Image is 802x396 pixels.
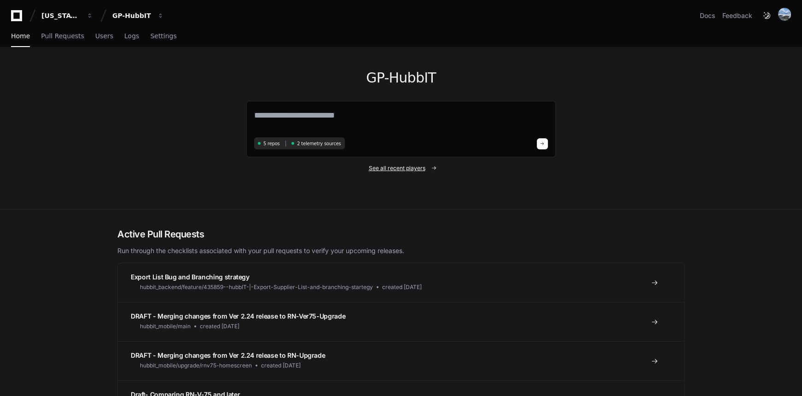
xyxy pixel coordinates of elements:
[382,284,422,291] span: created [DATE]
[263,140,280,147] span: 5 repos
[95,33,113,39] span: Users
[150,33,176,39] span: Settings
[117,246,685,255] p: Run through the checklists associated with your pull requests to verify your upcoming releases.
[11,33,30,39] span: Home
[117,228,685,241] h2: Active Pull Requests
[722,11,752,20] button: Feedback
[124,33,139,39] span: Logs
[150,26,176,47] a: Settings
[246,70,556,86] h1: GP-HubbIT
[109,7,168,24] button: GP-HubbIT
[261,362,301,369] span: created [DATE]
[140,323,191,330] span: hubbit_mobile/main
[297,140,341,147] span: 2 telemetry sources
[118,341,684,380] a: DRAFT - Merging changes from Ver 2.24 release to RN-Upgradehubbit_mobile/upgrade/rnv75-homescreen...
[200,323,239,330] span: created [DATE]
[700,11,715,20] a: Docs
[11,26,30,47] a: Home
[246,165,556,172] a: See all recent players
[131,351,325,359] span: DRAFT - Merging changes from Ver 2.24 release to RN-Upgrade
[369,165,425,172] span: See all recent players
[140,362,252,369] span: hubbit_mobile/upgrade/rnv75-homescreen
[131,312,345,320] span: DRAFT - Merging changes from Ver 2.24 release to RN-Ver75-Upgrade
[118,302,684,341] a: DRAFT - Merging changes from Ver 2.24 release to RN-Ver75-Upgradehubbit_mobile/maincreated [DATE]
[124,26,139,47] a: Logs
[140,284,373,291] span: hubbit_backend/feature/435859--hubbIT-|-Export-Supplier-List-and-branching-startegy
[41,11,81,20] div: [US_STATE] Pacific
[41,33,84,39] span: Pull Requests
[778,8,791,21] img: 153204938
[41,26,84,47] a: Pull Requests
[118,263,684,302] a: Export List Bug and Branching strategyhubbit_backend/feature/435859--hubbIT-|-Export-Supplier-Lis...
[112,11,152,20] div: GP-HubbIT
[38,7,97,24] button: [US_STATE] Pacific
[131,273,250,281] span: Export List Bug and Branching strategy
[95,26,113,47] a: Users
